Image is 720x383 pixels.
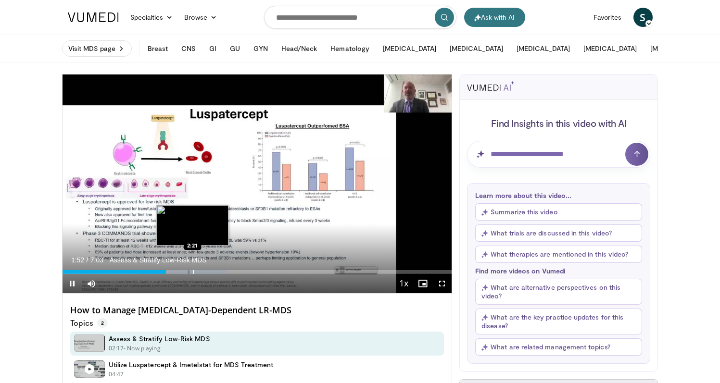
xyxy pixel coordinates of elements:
button: Pause [63,274,82,293]
button: [MEDICAL_DATA] [644,39,709,58]
button: What trials are discussed in this video? [475,224,642,242]
button: GYN [248,39,273,58]
button: Playback Rate [394,274,413,293]
button: What therapies are mentioned in this video? [475,246,642,263]
p: 04:47 [109,370,124,379]
button: [MEDICAL_DATA] [444,39,509,58]
button: [MEDICAL_DATA] [578,39,643,58]
input: Search topics, interventions [264,6,456,29]
a: Favorites [588,8,628,27]
button: Fullscreen [432,274,452,293]
p: 02:17 [109,344,124,353]
button: Ask with AI [464,8,525,27]
button: Hematology [325,39,375,58]
button: What are the key practice updates for this disease? [475,309,642,334]
button: What are related management topics? [475,338,642,356]
h4: Assess & Stratify Low-Risk MDS [109,334,210,343]
img: image.jpeg [156,205,228,246]
span: 2 [97,318,108,328]
button: Mute [82,274,101,293]
button: Head/Neck [276,39,323,58]
button: GU [224,39,246,58]
p: - Now playing [124,344,161,353]
p: Learn more about this video... [475,191,642,199]
button: [MEDICAL_DATA] [511,39,576,58]
button: Summarize this video [475,203,642,221]
img: vumedi-ai-logo.svg [467,81,514,91]
button: What are alternative perspectives on this video? [475,279,642,305]
video-js: Video Player [63,74,452,294]
p: Topics [70,318,108,328]
button: CNS [176,39,202,58]
span: / [87,256,88,264]
div: Progress Bar [63,270,452,274]
h4: Utilize Luspatercept & Imetelstat for MDS Treatment [109,360,274,369]
button: GI [203,39,222,58]
img: VuMedi Logo [68,12,119,22]
span: 1:52 [71,256,84,264]
h4: Find Insights in this video with AI [467,117,650,129]
a: Visit MDS page [62,40,132,57]
a: Browse [178,8,223,27]
button: [MEDICAL_DATA] [377,39,442,58]
input: Question for AI [467,141,650,168]
a: Specialties [125,8,179,27]
h4: How to Manage [MEDICAL_DATA]-Dependent LR-MDS [70,305,444,316]
span: Assess & Stratify Low-Risk MDS [109,256,206,264]
p: Find more videos on Vumedi [475,267,642,275]
button: Enable picture-in-picture mode [413,274,432,293]
span: 7:03 [90,256,103,264]
a: S [633,8,653,27]
button: Breast [142,39,174,58]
